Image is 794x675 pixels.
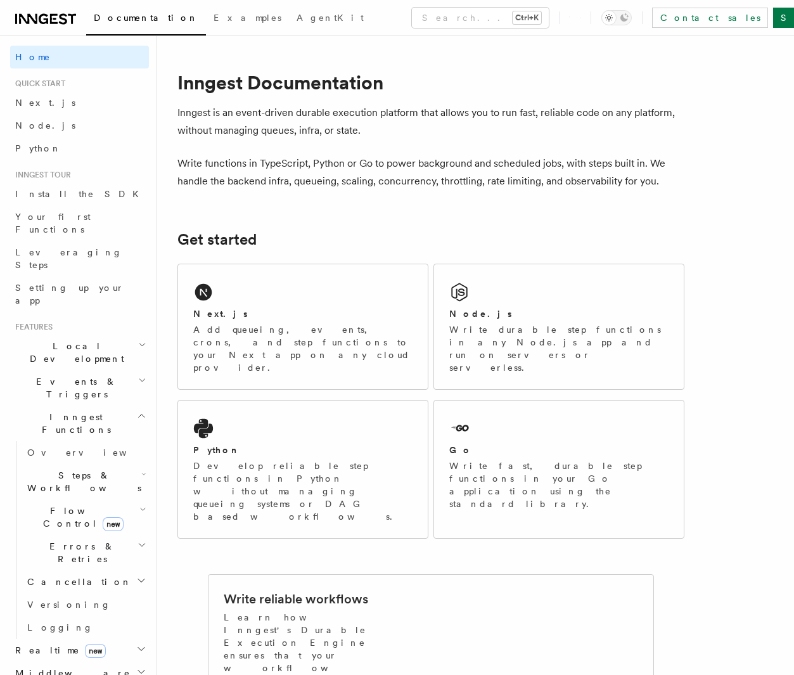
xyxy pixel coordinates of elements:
[177,155,684,190] p: Write functions in TypeScript, Python or Go to power background and scheduled jobs, with steps bu...
[10,205,149,241] a: Your first Functions
[10,335,149,370] button: Local Development
[22,540,138,565] span: Errors & Retries
[10,183,149,205] a: Install the SDK
[601,10,632,25] button: Toggle dark mode
[22,575,132,588] span: Cancellation
[94,13,198,23] span: Documentation
[206,4,289,34] a: Examples
[22,570,149,593] button: Cancellation
[412,8,549,28] button: Search...Ctrl+K
[22,535,149,570] button: Errors & Retries
[15,247,122,270] span: Leveraging Steps
[10,114,149,137] a: Node.js
[85,644,106,658] span: new
[10,46,149,68] a: Home
[449,460,669,510] p: Write fast, durable step functions in your Go application using the standard library.
[10,411,137,436] span: Inngest Functions
[22,441,149,464] a: Overview
[652,8,768,28] a: Contact sales
[10,79,65,89] span: Quick start
[289,4,371,34] a: AgentKit
[193,460,413,523] p: Develop reliable step functions in Python without managing queueing systems or DAG based workflows.
[86,4,206,35] a: Documentation
[22,505,139,530] span: Flow Control
[10,340,138,365] span: Local Development
[22,499,149,535] button: Flow Controlnew
[433,400,684,539] a: GoWrite fast, durable step functions in your Go application using the standard library.
[15,189,146,199] span: Install the SDK
[22,469,141,494] span: Steps & Workflows
[214,13,281,23] span: Examples
[27,622,93,633] span: Logging
[10,441,149,639] div: Inngest Functions
[449,444,472,456] h2: Go
[297,13,364,23] span: AgentKit
[177,264,428,390] a: Next.jsAdd queueing, events, crons, and step functions to your Next app on any cloud provider.
[449,307,512,320] h2: Node.js
[10,170,71,180] span: Inngest tour
[10,241,149,276] a: Leveraging Steps
[177,71,684,94] h1: Inngest Documentation
[15,143,61,153] span: Python
[15,51,51,63] span: Home
[177,400,428,539] a: PythonDevelop reliable step functions in Python without managing queueing systems or DAG based wo...
[10,644,106,657] span: Realtime
[10,137,149,160] a: Python
[22,464,149,499] button: Steps & Workflows
[27,600,111,610] span: Versioning
[15,212,91,235] span: Your first Functions
[103,517,124,531] span: new
[224,590,368,608] h2: Write reliable workflows
[27,447,158,458] span: Overview
[10,370,149,406] button: Events & Triggers
[513,11,541,24] kbd: Ctrl+K
[15,283,124,305] span: Setting up your app
[22,593,149,616] a: Versioning
[15,98,75,108] span: Next.js
[193,323,413,374] p: Add queueing, events, crons, and step functions to your Next app on any cloud provider.
[10,375,138,401] span: Events & Triggers
[177,231,257,248] a: Get started
[15,120,75,131] span: Node.js
[193,307,248,320] h2: Next.js
[22,616,149,639] a: Logging
[193,444,240,456] h2: Python
[10,91,149,114] a: Next.js
[10,406,149,441] button: Inngest Functions
[10,276,149,312] a: Setting up your app
[10,639,149,662] button: Realtimenew
[449,323,669,374] p: Write durable step functions in any Node.js app and run on servers or serverless.
[10,322,53,332] span: Features
[433,264,684,390] a: Node.jsWrite durable step functions in any Node.js app and run on servers or serverless.
[177,104,684,139] p: Inngest is an event-driven durable execution platform that allows you to run fast, reliable code ...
